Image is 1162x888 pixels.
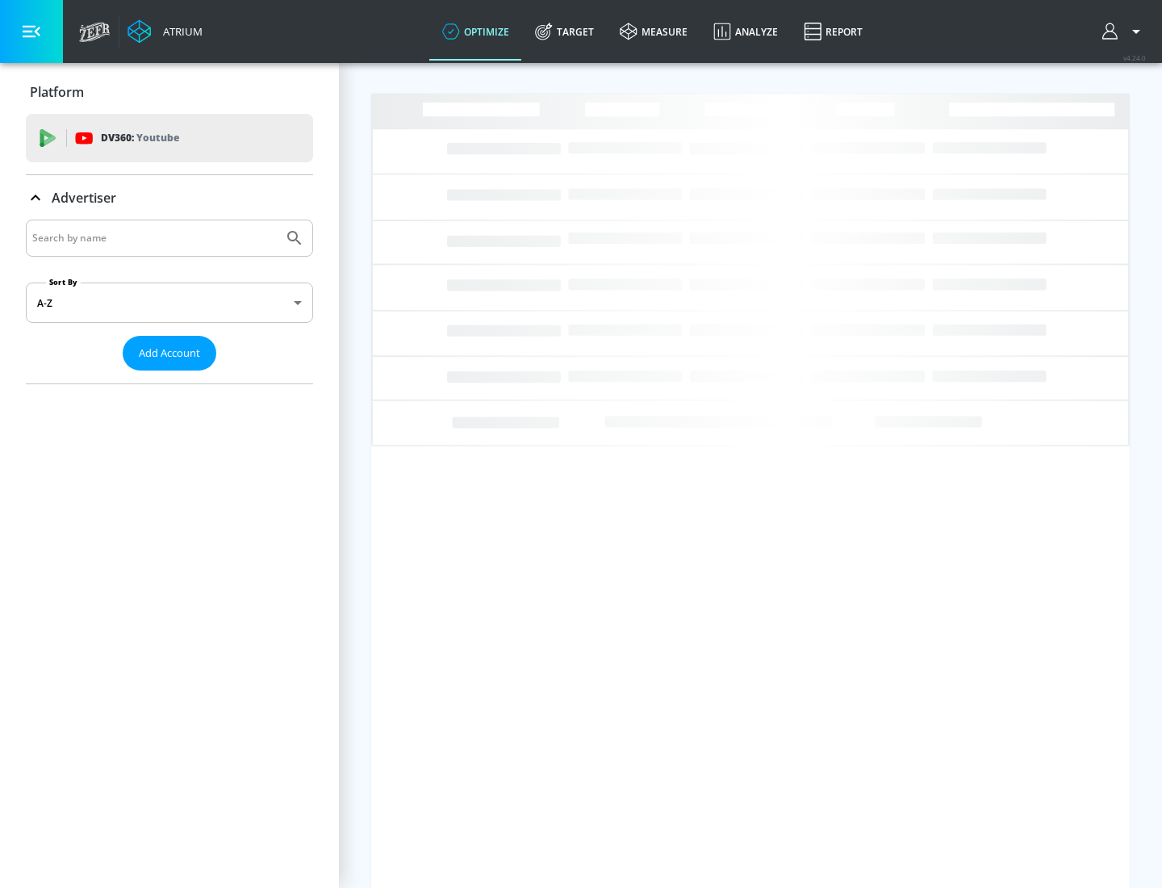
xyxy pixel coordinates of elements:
[52,189,116,207] p: Advertiser
[700,2,791,61] a: Analyze
[791,2,876,61] a: Report
[429,2,522,61] a: optimize
[1123,53,1146,62] span: v 4.24.0
[157,24,203,39] div: Atrium
[26,371,313,383] nav: list of Advertiser
[26,69,313,115] div: Platform
[30,83,84,101] p: Platform
[26,283,313,323] div: A-Z
[26,114,313,162] div: DV360: Youtube
[607,2,700,61] a: measure
[123,336,216,371] button: Add Account
[101,129,179,147] p: DV360:
[522,2,607,61] a: Target
[32,228,277,249] input: Search by name
[26,220,313,383] div: Advertiser
[127,19,203,44] a: Atrium
[26,175,313,220] div: Advertiser
[46,277,81,287] label: Sort By
[136,129,179,146] p: Youtube
[139,344,200,362] span: Add Account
